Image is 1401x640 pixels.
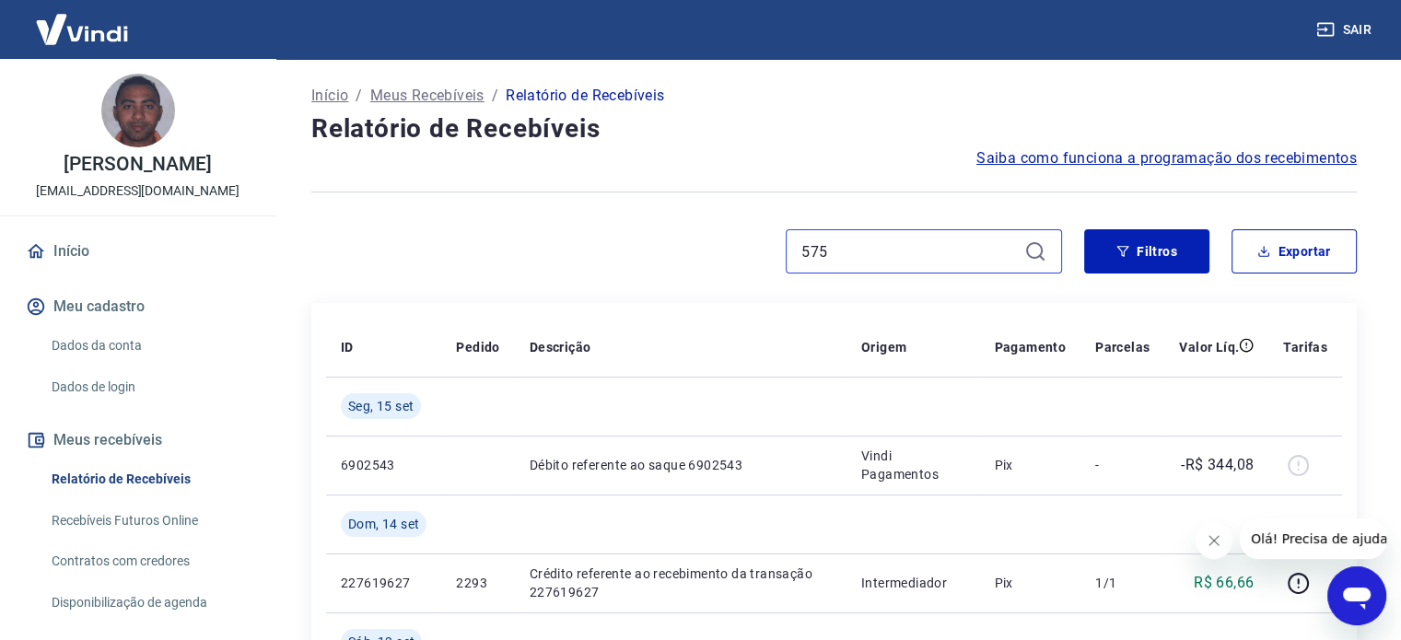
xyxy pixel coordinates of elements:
span: Dom, 14 set [348,515,419,533]
p: 2293 [456,574,499,592]
p: Vindi Pagamentos [861,447,964,483]
p: Pedido [456,338,499,356]
a: Dados da conta [44,327,253,365]
iframe: Mensagem da empresa [1240,518,1386,559]
span: Seg, 15 set [348,397,414,415]
input: Busque pelo número do pedido [801,238,1017,265]
p: / [356,85,362,107]
p: Pix [994,574,1066,592]
p: ID [341,338,354,356]
a: Saiba como funciona a programação dos recebimentos [976,147,1357,169]
a: Dados de login [44,368,253,406]
button: Meus recebíveis [22,420,253,460]
span: Olá! Precisa de ajuda? [11,13,155,28]
p: [PERSON_NAME] [64,155,211,174]
p: 1/1 [1095,574,1150,592]
p: / [492,85,498,107]
button: Filtros [1084,229,1209,273]
p: Pagamento [994,338,1066,356]
a: Relatório de Recebíveis [44,460,253,498]
p: - [1095,456,1150,474]
a: Início [22,231,253,272]
button: Exportar [1232,229,1357,273]
a: Contratos com credores [44,542,253,580]
img: Vindi [22,1,142,57]
p: Origem [861,338,906,356]
p: R$ 66,66 [1194,572,1254,594]
button: Meu cadastro [22,286,253,327]
p: [EMAIL_ADDRESS][DOMAIN_NAME] [36,181,239,201]
a: Início [311,85,348,107]
a: Recebíveis Futuros Online [44,502,253,540]
p: -R$ 344,08 [1181,454,1254,476]
a: Disponibilização de agenda [44,584,253,622]
p: 6902543 [341,456,426,474]
p: Valor Líq. [1179,338,1239,356]
button: Sair [1313,13,1379,47]
h4: Relatório de Recebíveis [311,111,1357,147]
p: Pix [994,456,1066,474]
p: Débito referente ao saque 6902543 [530,456,832,474]
iframe: Fechar mensagem [1196,522,1232,559]
p: 227619627 [341,574,426,592]
p: Crédito referente ao recebimento da transação 227619627 [530,564,832,601]
img: b364baf0-585a-4717-963f-4c6cdffdd737.jpeg [101,74,175,147]
a: Meus Recebíveis [370,85,485,107]
p: Intermediador [861,574,964,592]
iframe: Botão para abrir a janela de mensagens [1327,566,1386,625]
p: Tarifas [1283,338,1327,356]
p: Descrição [530,338,591,356]
p: Relatório de Recebíveis [506,85,664,107]
p: Parcelas [1095,338,1150,356]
